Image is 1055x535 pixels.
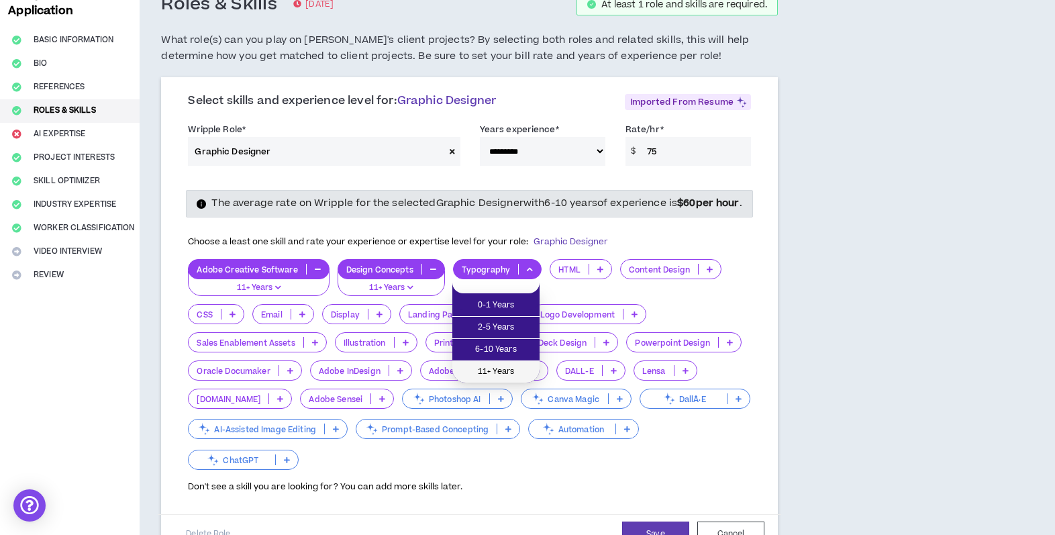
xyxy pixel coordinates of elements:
p: [DOMAIN_NAME] [189,394,268,404]
span: 0-1 Years [460,298,532,313]
p: Adobe Sensei [301,394,370,404]
p: Deck Design [530,338,595,348]
span: info-circle [197,199,206,209]
p: CSS [189,309,220,320]
span: The average rate on Wripple for the selected Graphic Designer with 6-10 years of experience is . [211,196,742,210]
span: 11+ Years [460,364,532,379]
strong: $ 60 per hour [677,196,740,210]
p: Adobe Creative Software [189,264,305,275]
p: 11+ Years [197,282,320,294]
p: Adobe InDesign [311,366,389,376]
p: HTML [550,264,589,275]
span: Don't see a skill you are looking for? You can add more skills later. [188,481,462,493]
p: Canva Magic [521,394,608,404]
p: DallÂ·E [640,394,727,404]
h5: What role(s) can you play on [PERSON_NAME]'s client projects? By selecting both roles and related... [161,32,778,64]
span: 2-5 Years [460,320,532,335]
span: Graphic Designer [534,236,608,248]
label: Years experience [480,119,559,140]
span: Graphic Designer [397,93,497,109]
p: Content Design [621,264,698,275]
p: Powerpoint Design [627,338,717,348]
input: Ex. $75 [640,137,751,166]
p: Landing Page Design [400,309,500,320]
p: 11+ Years [346,282,436,294]
span: 6-10 Years [460,342,532,357]
p: Automation [529,424,615,434]
div: Open Intercom Messenger [13,489,46,522]
p: Display [323,309,368,320]
p: Imported From Resume [625,94,751,110]
p: Typography [454,264,518,275]
button: 11+ Years [188,271,329,296]
span: $ [625,137,641,166]
input: (e.g. User Experience, Visual & UI, Technical PM, etc.) [188,137,444,166]
p: Illustration [336,338,394,348]
p: DALL-E [557,366,602,376]
label: Rate/hr [625,119,664,140]
p: Oracle Documaker [189,366,278,376]
p: Adobe Creative Cloud [421,366,525,376]
p: Photoshop AI [403,394,489,404]
p: Sales Enablement Assets [189,338,303,348]
p: ChatGPT [189,455,275,465]
span: Choose a least one skill and rate your experience or expertise level for your role: [188,236,608,248]
p: Email [253,309,291,320]
p: AI-Assisted Image Editing [189,424,324,434]
p: Prompt-Based Concepting [356,424,497,434]
label: Wripple Role [188,119,246,140]
button: 11+ Years [338,271,445,296]
p: Lensa [634,366,674,376]
span: Select skills and experience level for: [188,93,496,109]
p: Design Concepts [338,264,421,275]
p: Print Creative [426,338,498,348]
p: Logo Development [532,309,623,320]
